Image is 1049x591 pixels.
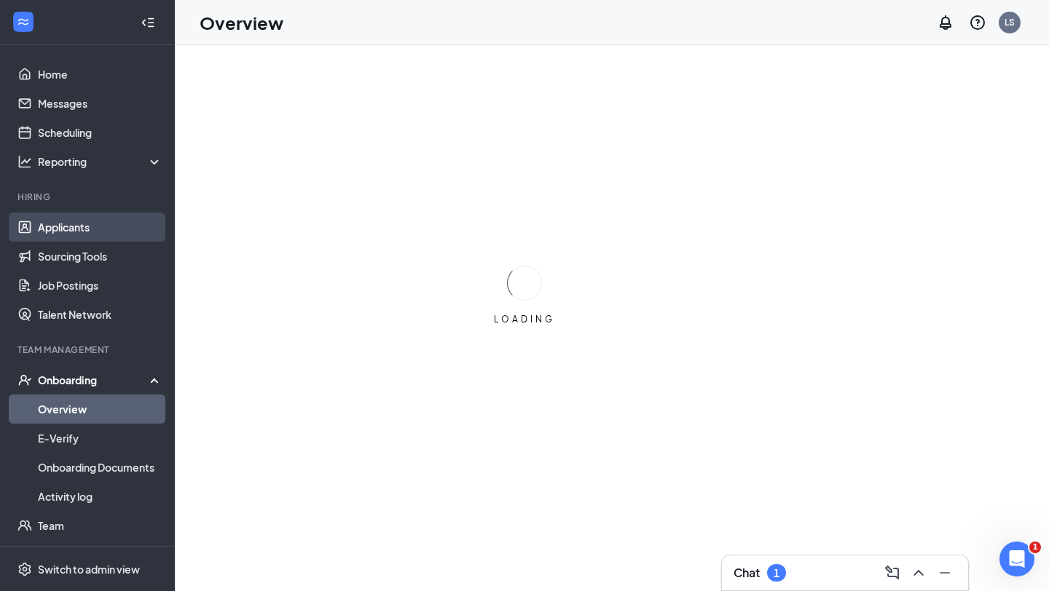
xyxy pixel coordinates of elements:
[907,561,930,584] button: ChevronUp
[910,564,927,582] svg: ChevronUp
[38,60,162,89] a: Home
[38,154,163,169] div: Reporting
[38,271,162,300] a: Job Postings
[38,424,162,453] a: E-Verify
[937,14,954,31] svg: Notifications
[17,191,160,203] div: Hiring
[38,118,162,147] a: Scheduling
[38,511,162,540] a: Team
[38,213,162,242] a: Applicants
[200,10,283,35] h1: Overview
[38,540,162,569] a: DocumentsCrown
[969,14,986,31] svg: QuestionInfo
[734,565,760,581] h3: Chat
[16,15,31,29] svg: WorkstreamLogo
[38,562,140,576] div: Switch to admin view
[38,89,162,118] a: Messages
[1029,542,1041,553] span: 1
[488,313,561,325] div: LOADING
[141,15,155,30] svg: Collapse
[38,300,162,329] a: Talent Network
[38,394,162,424] a: Overview
[774,567,779,579] div: 1
[17,373,32,387] svg: UserCheck
[1005,16,1015,28] div: LS
[933,561,956,584] button: Minimize
[38,242,162,271] a: Sourcing Tools
[884,564,901,582] svg: ComposeMessage
[881,561,904,584] button: ComposeMessage
[38,453,162,482] a: Onboarding Documents
[17,154,32,169] svg: Analysis
[999,542,1034,576] iframe: Intercom live chat
[17,344,160,356] div: Team Management
[38,482,162,511] a: Activity log
[936,564,954,582] svg: Minimize
[17,562,32,576] svg: Settings
[38,373,150,387] div: Onboarding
